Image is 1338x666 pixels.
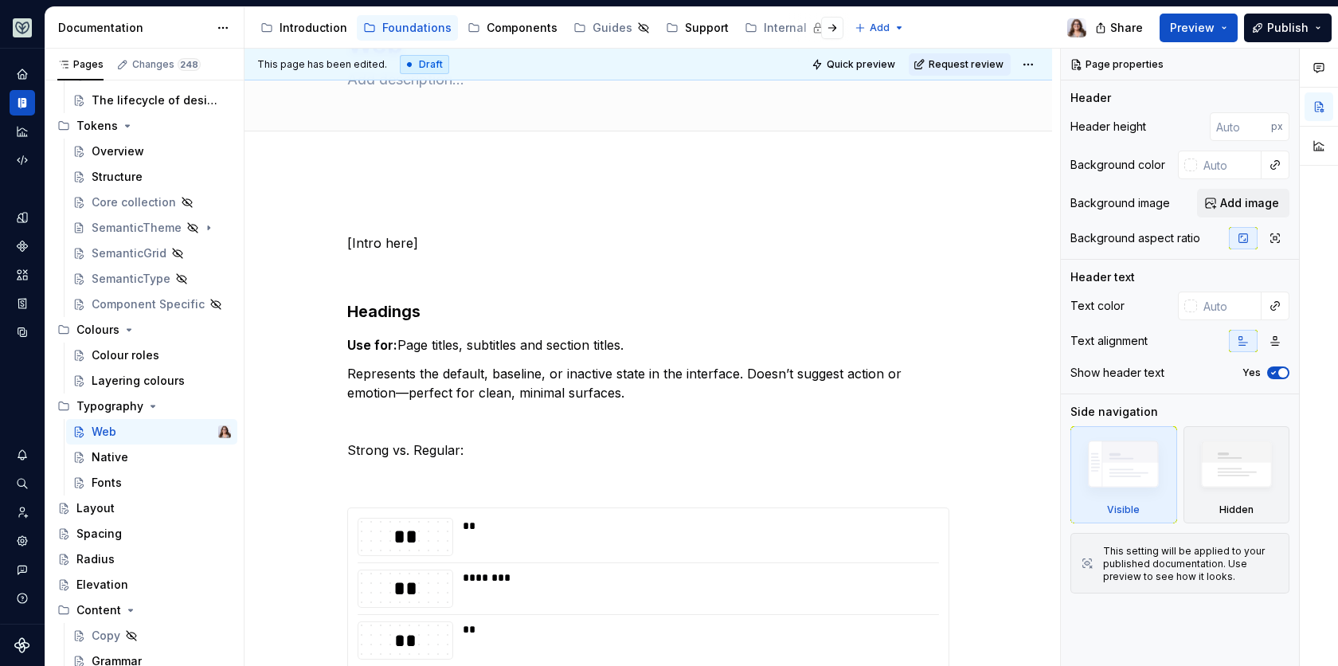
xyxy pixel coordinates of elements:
[487,20,557,36] div: Components
[13,18,32,37] img: 256e2c79-9abd-4d59-8978-03feab5a3943.png
[1219,503,1254,516] div: Hidden
[1220,195,1279,211] span: Add image
[51,394,237,419] div: Typography
[66,419,237,445] a: WebBrittany Hogg
[1183,426,1290,523] div: Hidden
[10,119,35,144] a: Analytics
[1070,365,1164,381] div: Show header text
[10,528,35,554] a: Settings
[66,88,237,113] a: The lifecycle of design tokens
[347,233,949,253] p: [Intro here]
[10,61,35,87] a: Home
[66,241,237,266] a: SemanticGrid
[10,471,35,496] button: Search ⌘K
[10,319,35,345] a: Data sources
[1087,14,1153,42] button: Share
[92,220,182,236] div: SemanticTheme
[92,424,116,440] div: Web
[1267,20,1309,36] span: Publish
[1242,366,1261,379] label: Yes
[92,245,166,261] div: SemanticGrid
[51,496,237,521] a: Layout
[827,58,895,71] span: Quick preview
[10,205,35,230] a: Design tokens
[400,55,449,74] div: Draft
[1107,503,1140,516] div: Visible
[357,15,458,41] a: Foundations
[929,58,1003,71] span: Request review
[1067,18,1086,37] img: Brittany Hogg
[14,637,30,653] a: Supernova Logo
[76,500,115,516] div: Layout
[347,441,949,460] p: Strong vs. Regular:
[66,190,237,215] a: Core collection
[10,499,35,525] a: Invite team
[76,577,128,593] div: Elevation
[66,623,237,648] a: Copy
[1160,14,1238,42] button: Preview
[1271,120,1283,133] p: px
[254,12,847,44] div: Page tree
[1070,269,1135,285] div: Header text
[178,58,201,71] span: 248
[347,337,397,353] strong: Use for:
[254,15,354,41] a: Introduction
[1070,426,1177,523] div: Visible
[66,343,237,368] a: Colour roles
[1244,14,1332,42] button: Publish
[593,20,632,36] div: Guides
[10,442,35,468] button: Notifications
[10,90,35,116] div: Documentation
[92,628,120,644] div: Copy
[764,20,807,36] div: Internal
[567,15,656,41] a: Guides
[66,164,237,190] a: Structure
[92,169,143,185] div: Structure
[76,602,121,618] div: Content
[1170,20,1215,36] span: Preview
[66,266,237,292] a: SemanticType
[76,551,115,567] div: Radius
[1103,545,1279,583] div: This setting will be applied to your published documentation. Use preview to see how it looks.
[92,271,170,287] div: SemanticType
[1070,90,1111,106] div: Header
[280,20,347,36] div: Introduction
[92,373,185,389] div: Layering colours
[10,291,35,316] a: Storybook stories
[1070,195,1170,211] div: Background image
[92,449,128,465] div: Native
[218,425,231,438] img: Brittany Hogg
[10,262,35,288] a: Assets
[76,118,118,134] div: Tokens
[51,521,237,547] a: Spacing
[92,296,205,312] div: Component Specific
[347,364,949,402] p: Represents the default, baseline, or inactive state in the interface. Doesn’t suggest action or e...
[51,113,237,139] div: Tokens
[257,58,387,71] span: This page has been edited.
[1197,292,1262,320] input: Auto
[92,143,144,159] div: Overview
[738,15,847,41] a: Internal
[66,292,237,317] a: Component Specific
[1070,298,1125,314] div: Text color
[92,347,159,363] div: Colour roles
[1197,151,1262,179] input: Auto
[57,58,104,71] div: Pages
[1070,404,1158,420] div: Side navigation
[10,147,35,173] a: Code automation
[10,557,35,582] button: Contact support
[51,547,237,572] a: Radius
[659,15,735,41] a: Support
[1197,189,1289,217] button: Add image
[51,597,237,623] div: Content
